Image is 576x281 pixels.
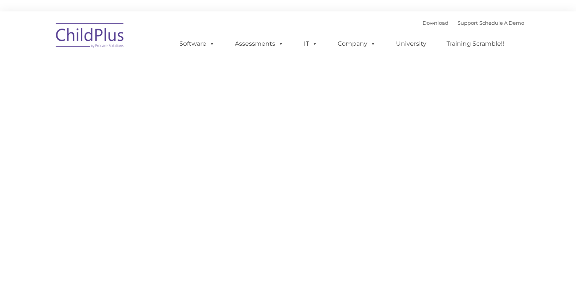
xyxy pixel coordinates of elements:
a: Software [172,36,222,51]
a: Training Scramble!! [439,36,512,51]
a: University [388,36,434,51]
a: Company [330,36,383,51]
font: | [423,20,524,26]
a: Download [423,20,448,26]
a: Support [458,20,478,26]
a: Schedule A Demo [479,20,524,26]
a: Assessments [227,36,291,51]
img: ChildPlus by Procare Solutions [52,18,128,56]
a: IT [296,36,325,51]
